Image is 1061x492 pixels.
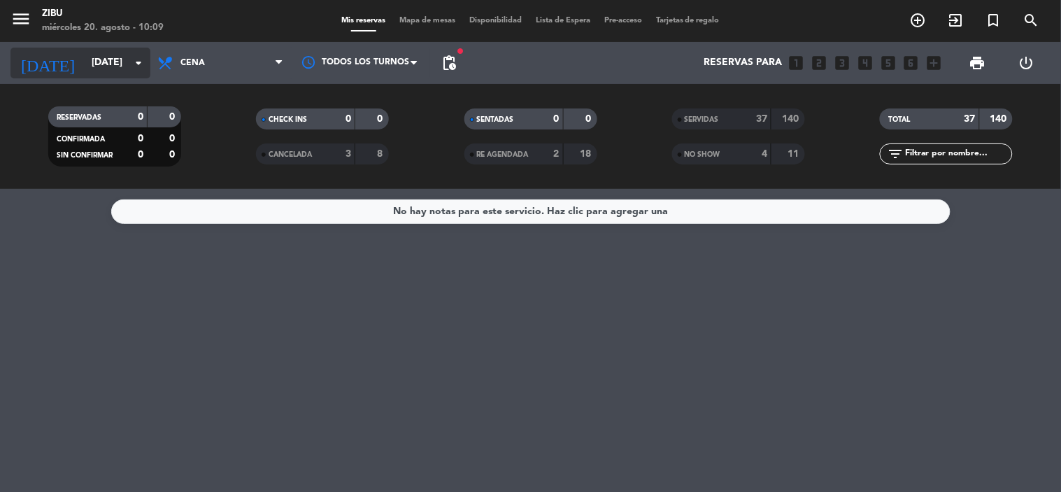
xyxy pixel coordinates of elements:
strong: 2 [554,149,560,159]
i: menu [10,8,31,29]
span: Reservas para [704,57,782,69]
span: BUSCAR [1013,8,1051,32]
i: looks_3 [833,54,851,72]
span: Disponibilidad [462,17,529,24]
span: CHECK INS [269,116,307,123]
i: search [1023,12,1040,29]
span: print [969,55,986,71]
span: RE AGENDADA [477,151,529,158]
input: Filtrar por nombre... [904,146,1012,162]
span: Lista de Espera [529,17,597,24]
i: filter_list [887,146,904,162]
i: turned_in_not [985,12,1002,29]
span: RESERVADAS [57,114,101,121]
strong: 0 [169,134,178,143]
i: looks_5 [879,54,897,72]
strong: 37 [756,114,767,124]
i: power_settings_new [1018,55,1034,71]
strong: 140 [990,114,1010,124]
span: pending_actions [441,55,457,71]
strong: 4 [762,149,767,159]
i: looks_6 [902,54,920,72]
strong: 0 [138,150,143,160]
i: arrow_drop_down [130,55,147,71]
span: RESERVAR MESA [899,8,937,32]
span: SENTADAS [477,116,514,123]
span: CANCELADA [269,151,312,158]
strong: 37 [964,114,976,124]
span: SERVIDAS [685,116,719,123]
strong: 0 [378,114,386,124]
span: Mis reservas [334,17,392,24]
strong: 0 [169,112,178,122]
strong: 140 [782,114,802,124]
strong: 0 [138,134,143,143]
strong: 8 [378,149,386,159]
span: NO SHOW [685,151,720,158]
strong: 0 [554,114,560,124]
span: TOTAL [888,116,910,123]
strong: 11 [788,149,802,159]
span: Mapa de mesas [392,17,462,24]
div: miércoles 20. agosto - 10:09 [42,21,164,35]
i: add_box [925,54,943,72]
span: CONFIRMADA [57,136,105,143]
span: SIN CONFIRMAR [57,152,113,159]
strong: 0 [138,112,143,122]
strong: 3 [346,149,351,159]
strong: 0 [346,114,351,124]
strong: 0 [169,150,178,160]
strong: 0 [585,114,594,124]
span: WALK IN [937,8,975,32]
i: [DATE] [10,48,85,78]
div: Zibu [42,7,164,21]
div: LOG OUT [1002,42,1051,84]
i: exit_to_app [948,12,964,29]
span: Tarjetas de regalo [649,17,727,24]
i: looks_one [787,54,805,72]
i: add_circle_outline [910,12,927,29]
div: No hay notas para este servicio. Haz clic para agregar una [393,204,668,220]
span: Reserva especial [975,8,1013,32]
button: menu [10,8,31,34]
span: fiber_manual_record [456,47,464,55]
i: looks_two [810,54,828,72]
span: Cena [180,58,205,68]
strong: 18 [580,149,594,159]
i: looks_4 [856,54,874,72]
span: Pre-acceso [597,17,649,24]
